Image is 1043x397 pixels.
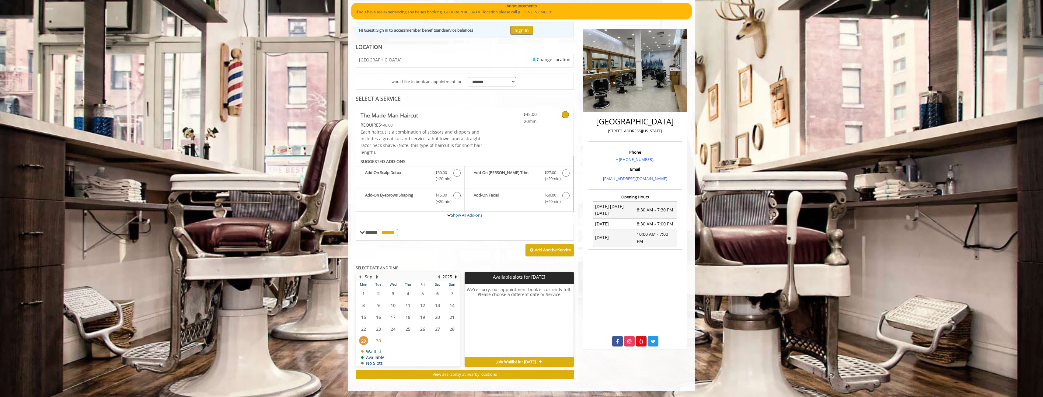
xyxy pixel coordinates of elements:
td: [DATE] [593,219,635,229]
h3: Phone [590,150,680,154]
td: Available [361,355,385,360]
div: Hi Guest! Sign in to access and [359,27,473,33]
button: Add AnotherService [525,244,574,256]
b: service balances [444,27,473,33]
button: Sign In [510,26,533,35]
span: (+20min ) [432,176,450,182]
b: Add-On [PERSON_NAME] Trim [474,169,538,182]
th: Thu [400,281,415,287]
span: 29 [359,336,368,345]
th: Sun [445,281,460,287]
td: Select day29 [356,335,371,347]
label: Add-On Facial [468,192,570,206]
th: Fri [415,281,430,287]
span: 20min [501,118,537,125]
b: SELECT DATE AND TIME [356,265,398,270]
span: $15.00 [435,192,447,198]
span: (+20min ) [432,198,450,205]
label: Add-On Eyebrows Shaping [359,192,461,206]
span: This service needs some Advance to be paid before we block your appointment [361,122,381,128]
b: Add-On Scalp Detox [365,169,429,182]
span: I would like to book an appointment for [389,78,462,85]
div: SELECT A SERVICE [356,96,574,102]
span: (+20min ) [541,176,559,182]
h3: Email [590,167,680,171]
label: Add-On Scalp Detox [359,169,461,184]
td: Select day30 [371,335,385,347]
td: 8:30 AM - 7:30 PM [635,201,677,219]
td: [DATE] [593,229,635,246]
button: View availability at nearby locations [356,370,574,379]
a: Show All Add-ons [451,212,482,218]
p: [STREET_ADDRESS][US_STATE] [590,128,680,134]
button: Previous Year [436,273,441,280]
h6: We're sorry, our appointment book is currently full. Please choose a different date or Service [465,287,573,355]
p: Available slots for [DATE] [467,274,571,280]
a: + [PHONE_NUMBER]. [616,157,654,162]
span: Join Waitlist for [DATE] [497,360,536,364]
th: Sat [430,281,445,287]
b: The Made Man Haircut [361,111,418,120]
td: [DATE] [DATE] [DATE] [593,201,635,219]
span: 30 [374,336,383,345]
th: Mon [356,281,371,287]
td: No Slots [361,361,385,365]
div: The Made Man Haircut Add-onS [356,156,574,212]
td: 8:30 AM - 7:00 PM [635,219,677,229]
button: Next Year [453,273,458,280]
span: $27.00 [545,169,556,176]
b: member benefits [406,27,437,33]
th: Wed [386,281,400,287]
b: Announcements [507,3,537,9]
td: 10:00 AM - 7:00 PM [635,229,677,246]
button: Previous Month [358,273,362,280]
b: Add-On Facial [474,192,538,205]
div: $48.00 [361,122,483,128]
p: If you have are experiencing any issues booking [GEOGRAPHIC_DATA] location please call [PHONE_NUM... [356,9,687,15]
span: $50.00 [435,169,447,176]
span: $50.00 [545,192,556,198]
button: 2025 [442,273,452,280]
span: Each haircut is a combination of scissors and clippers and includes a great cut and service, a ho... [361,129,482,155]
b: LOCATION [356,43,382,50]
label: Add-On Beard Trim [468,169,570,184]
a: Change Location [533,57,570,62]
span: (+40min ) [541,198,559,205]
span: View availability at nearby locations [433,371,497,377]
h2: [GEOGRAPHIC_DATA] [590,117,680,126]
b: Add Another Service [535,247,571,252]
h3: Opening Hours [588,195,682,199]
th: Tue [371,281,385,287]
td: Waitlist [361,349,385,354]
b: SUGGESTED ADD-ONS [361,158,406,164]
span: [GEOGRAPHIC_DATA] [359,57,402,62]
button: Sep [365,273,372,280]
a: [EMAIL_ADDRESS][DOMAIN_NAME] [603,176,667,181]
span: $45.00 [501,111,537,118]
button: Next Month [375,273,379,280]
b: Add-On Eyebrows Shaping [365,192,429,205]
